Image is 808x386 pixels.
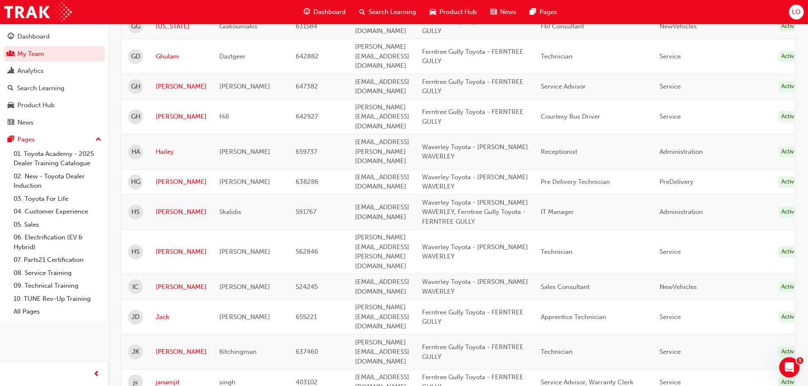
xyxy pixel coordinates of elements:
[156,347,207,357] a: [PERSON_NAME]
[355,203,409,221] span: [EMAIL_ADDRESS][DOMAIN_NAME]
[132,347,139,357] span: JK
[422,173,528,191] span: Waverley Toyota - [PERSON_NAME] WAVERLEY
[131,177,140,187] span: HG
[540,7,557,17] span: Pages
[296,313,317,321] span: 655221
[219,53,246,60] span: Dastgeer
[17,135,35,144] div: Pages
[660,178,693,186] span: PreDelivery
[541,283,590,291] span: Sales Consultant
[355,173,409,191] span: [EMAIL_ADDRESS][DOMAIN_NAME]
[131,112,140,122] span: GH
[369,7,416,17] span: Search Learning
[430,7,436,17] span: car-icon
[10,170,105,192] a: 02. New - Toyota Dealer Induction
[296,113,318,120] span: 642927
[296,378,318,386] span: 403102
[296,283,318,291] span: 524245
[660,378,681,386] span: Service
[219,22,257,30] span: Giakoumakis
[3,29,105,44] a: Dashboard
[219,348,257,355] span: Kitchingman
[778,21,800,32] div: Active
[17,32,50,42] div: Dashboard
[17,100,55,110] div: Product Hub
[131,312,140,322] span: JD
[797,357,803,364] span: 1
[156,282,207,292] a: [PERSON_NAME]
[132,282,139,292] span: IC
[660,22,697,30] span: NewVehicles
[422,243,528,261] span: Waverley Toyota - [PERSON_NAME] WAVERLEY
[131,22,140,31] span: GG
[355,43,409,69] span: [PERSON_NAME][EMAIL_ADDRESS][DOMAIN_NAME]
[8,85,14,92] span: search-icon
[500,7,516,17] span: News
[541,348,573,355] span: Technician
[660,83,681,90] span: Service
[131,207,140,217] span: HS
[3,132,105,147] button: Pages
[131,52,140,61] span: GD
[219,378,235,386] span: singh
[156,22,207,31] a: [US_STATE]
[422,278,528,295] span: Waverley Toyota - [PERSON_NAME] WAVERLEY
[660,53,681,60] span: Service
[778,111,800,122] div: Active
[10,218,105,231] a: 05. Sales
[778,176,800,188] div: Active
[304,7,310,17] span: guage-icon
[8,67,14,75] span: chart-icon
[660,248,681,255] span: Service
[93,369,100,380] span: prev-icon
[156,312,207,322] a: Jack
[3,81,105,96] a: Search Learning
[95,134,101,145] span: up-icon
[660,208,703,216] span: Administration
[156,207,207,217] a: [PERSON_NAME]
[10,192,105,205] a: 03. Toyota For Life
[541,83,586,90] span: Service Advisor
[778,51,800,62] div: Active
[156,82,207,92] a: [PERSON_NAME]
[541,248,573,255] span: Technician
[359,7,365,17] span: search-icon
[296,348,318,355] span: 637460
[541,148,577,156] span: Receptionist
[219,148,270,156] span: [PERSON_NAME]
[296,148,317,156] span: 659737
[530,7,536,17] span: pages-icon
[541,53,573,60] span: Technician
[541,22,584,30] span: F&I Consultant
[296,83,318,90] span: 647382
[422,108,523,125] span: Ferntree Gully Toyota - FERNTREE GULLY
[10,305,105,318] a: All Pages
[779,357,800,378] iframe: Intercom live chat
[219,113,229,120] span: Hill
[156,112,207,122] a: [PERSON_NAME]
[422,17,523,35] span: Ferntree Gully Toyota - FERNTREE GULLY
[10,253,105,267] a: 07. Parts21 Certification
[792,7,800,17] span: LO
[4,3,72,22] a: Trak
[660,148,703,156] span: Administration
[660,313,681,321] span: Service
[17,66,44,76] div: Analytics
[778,81,800,92] div: Active
[3,63,105,79] a: Analytics
[17,118,34,128] div: News
[296,178,319,186] span: 638286
[156,52,207,61] a: Ghulam
[778,346,800,358] div: Active
[355,138,409,165] span: [EMAIL_ADDRESS][PERSON_NAME][DOMAIN_NAME]
[422,199,528,225] span: Waverley Toyota - [PERSON_NAME] WAVERLEY, Ferntree Gully Toyota - FERNTREE GULLY
[296,22,317,30] span: 631584
[10,279,105,292] a: 09. Technical Training
[219,283,270,291] span: [PERSON_NAME]
[355,103,409,130] span: [PERSON_NAME][EMAIL_ADDRESS][DOMAIN_NAME]
[541,178,610,186] span: Pre Delivery Technician
[8,119,14,127] span: news-icon
[541,378,633,386] span: Service Advisor, Warranty Clerk
[355,278,409,295] span: [EMAIL_ADDRESS][DOMAIN_NAME]
[660,348,681,355] span: Service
